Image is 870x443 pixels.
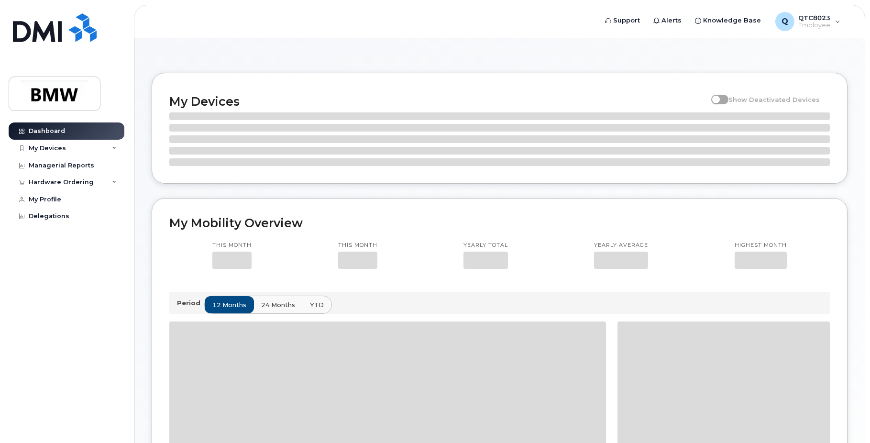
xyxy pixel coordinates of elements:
[169,216,830,230] h2: My Mobility Overview
[711,90,719,98] input: Show Deactivated Devices
[310,300,324,310] span: YTD
[463,242,508,249] p: Yearly total
[594,242,648,249] p: Yearly average
[261,300,295,310] span: 24 months
[338,242,377,249] p: This month
[728,96,820,103] span: Show Deactivated Devices
[169,94,706,109] h2: My Devices
[212,242,252,249] p: This month
[177,299,204,308] p: Period
[735,242,787,249] p: Highest month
